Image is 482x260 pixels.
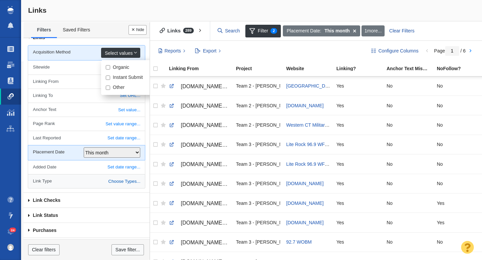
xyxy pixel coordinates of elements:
div: Team 2 - [PERSON_NAME] | [PERSON_NAME] | [PERSON_NAME]\Verizon\Verizon - VZ020 - Assistive techno... [236,118,280,132]
a: Website [286,66,336,72]
a: Set value range... [28,117,145,131]
a: [DOMAIN_NAME][URL] [169,237,230,248]
div: No [387,137,431,152]
a: Set URL... [28,89,145,103]
span: Reports [165,47,181,54]
img: 8a21b1a12a7554901d364e890baed237 [7,244,14,251]
div: Clear Filters [385,25,418,37]
button: 1more... [361,25,385,37]
span: [DOMAIN_NAME][URL] [181,84,237,89]
div: Team 2 - [PERSON_NAME] | [PERSON_NAME] | [PERSON_NAME]\Verizon\Verizon - VZ023 - A guide to espor... [236,79,280,93]
a: [DOMAIN_NAME] [286,181,324,186]
a: [DOMAIN_NAME][URL] [169,178,230,190]
a: Clear filters [28,244,60,256]
div: No [387,215,431,230]
span: [GEOGRAPHIC_DATA] [286,83,335,89]
div: No [387,235,431,249]
div: No [437,118,481,132]
span: [DOMAIN_NAME][URL] [181,181,237,187]
span: 1 more... [365,28,382,33]
span: [DOMAIN_NAME] [286,220,324,225]
a: Set value... [28,103,145,117]
span: Placement Date: [287,27,322,34]
div: Team 3 - [PERSON_NAME] | Summer | [PERSON_NAME]\EMCI Wireless\EMCI Wireless - Digital PR - Do U.S... [236,196,280,210]
a: [DOMAIN_NAME] [286,103,324,108]
span: [DOMAIN_NAME][URL] [181,142,237,148]
div: Yes [437,215,481,230]
div: No [387,196,431,210]
strong: This month [324,27,349,34]
div: No [387,79,431,93]
a: Link Status [23,208,150,223]
div: Team 2 - [PERSON_NAME] | [PERSON_NAME] | [PERSON_NAME]\Verizon\Verizon - VZ018 - Accessibility an... [236,98,280,113]
div: Team 3 - [PERSON_NAME] | Summer | [PERSON_NAME]\EMCI Wireless\EMCI Wireless - Digital PR - Do U.S... [236,157,280,171]
div: No [387,98,431,113]
a: Set URL... [28,75,145,89]
a: [DOMAIN_NAME][URL] [169,217,230,229]
div: No [437,235,481,249]
span: [DOMAIN_NAME][URL] [181,220,237,226]
div: No [387,157,431,171]
a: [DOMAIN_NAME][URL] [169,81,230,92]
a: Saved Filters [57,23,96,37]
div: Yes [336,118,381,132]
div: Project [236,66,286,71]
div: Team 3 - [PERSON_NAME] | Summer | [PERSON_NAME]\EMCI Wireless\EMCI Wireless - Digital PR - Do U.S... [236,215,280,230]
div: No [437,157,481,171]
div: Yes [336,157,381,171]
span: Configure Columns [378,47,418,54]
a: Choose Types... [28,174,145,188]
a: [DOMAIN_NAME][URL] [169,100,230,112]
a: Anchor Text Mismatch? [387,66,436,72]
div: Anchor text found on the page does not match the anchor text entered into BuzzStream [387,66,436,71]
div: Linking From [169,66,235,71]
div: No [387,176,431,191]
div: Yes [336,215,381,230]
a: Set date range... [28,131,145,145]
span: 2 [270,28,277,34]
a: Linking? [336,66,386,72]
a: Save filter... [111,244,144,256]
a: [DOMAIN_NAME][URL] [169,139,230,151]
span: 92.7 WOBM [286,239,312,245]
div: Team 3 - [PERSON_NAME] | Summer | [PERSON_NAME]\EMCI Wireless\EMCI Wireless - Digital PR - Do U.S... [236,137,280,152]
div: Yes [437,196,481,210]
a: Linking From [169,66,235,72]
a: [DOMAIN_NAME][URL] [169,159,230,170]
div: No [437,176,481,191]
div: Website [286,66,336,71]
img: buzzstream_logo_iconsimple.png [7,6,13,14]
div: Yes [336,79,381,93]
span: [DOMAIN_NAME][URL] [181,161,237,167]
span: 24 [9,228,16,233]
a: Set value... [28,60,145,74]
div: Linking? [336,66,386,71]
label: Instant Submit [113,74,143,80]
div: Yes [336,98,381,113]
div: No [387,118,431,132]
span: [DOMAIN_NAME][URL] [181,240,237,245]
a: Lite Rock 96.9 WFPG [286,161,331,167]
a: Western CT Military Officers Association [286,122,370,128]
a: Purchases [23,223,150,238]
a: [DOMAIN_NAME][URL] [169,198,230,209]
label: Other [113,84,125,90]
span: Filter [245,25,281,37]
span: Export [203,47,216,54]
button: Export [191,45,225,57]
a: [DOMAIN_NAME] [286,201,324,206]
div: Yes [336,196,381,210]
a: Lite Rock 96.9 WFPG [286,142,331,147]
span: [DOMAIN_NAME][URL] [181,103,237,109]
a: Select values [101,48,140,58]
div: No [437,98,481,113]
button: Done [129,25,147,35]
a: Date Created or Modified [23,238,150,253]
div: Team 3 - [PERSON_NAME] | Summer | [PERSON_NAME]\EMCI Wireless\EMCI Wireless - Digital PR - Do U.S... [236,235,280,249]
